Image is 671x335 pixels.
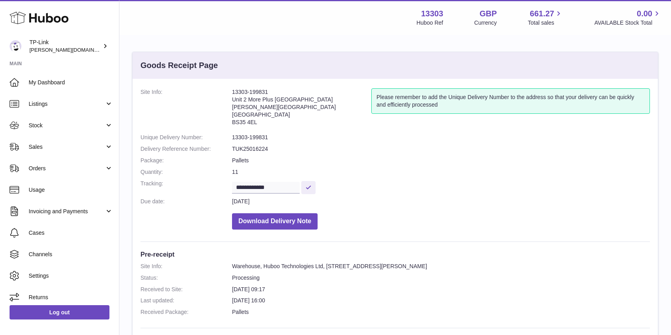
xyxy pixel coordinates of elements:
dd: 13303-199831 [232,134,650,141]
span: Channels [29,251,113,258]
a: 0.00 AVAILABLE Stock Total [594,8,661,27]
dt: Status: [140,274,232,282]
dd: Pallets [232,308,650,316]
h3: Pre-receipt [140,250,650,259]
span: 661.27 [530,8,554,19]
div: TP-Link [29,39,101,54]
dt: Received Package: [140,308,232,316]
dt: Tracking: [140,180,232,194]
dd: [DATE] 09:17 [232,286,650,293]
span: Invoicing and Payments [29,208,105,215]
h3: Goods Receipt Page [140,60,218,71]
dt: Due date: [140,198,232,205]
span: Settings [29,272,113,280]
dd: [DATE] [232,198,650,205]
span: Returns [29,294,113,301]
dt: Unique Delivery Number: [140,134,232,141]
address: 13303-199831 Unit 2 More Plus [GEOGRAPHIC_DATA] [PERSON_NAME][GEOGRAPHIC_DATA] [GEOGRAPHIC_DATA] ... [232,88,371,130]
span: Cases [29,229,113,237]
span: Usage [29,186,113,194]
dd: [DATE] 16:00 [232,297,650,304]
span: Listings [29,100,105,108]
div: Currency [474,19,497,27]
span: [PERSON_NAME][DOMAIN_NAME][EMAIL_ADDRESS][DOMAIN_NAME] [29,47,201,53]
dt: Quantity: [140,168,232,176]
span: Sales [29,143,105,151]
dt: Site Info: [140,263,232,270]
dt: Package: [140,157,232,164]
dd: Pallets [232,157,650,164]
dd: Processing [232,274,650,282]
button: Download Delivery Note [232,213,318,230]
dd: 11 [232,168,650,176]
dd: Warehouse, Huboo Technologies Ltd, [STREET_ADDRESS][PERSON_NAME] [232,263,650,270]
strong: 13303 [421,8,443,19]
span: 0.00 [637,8,652,19]
span: Total sales [528,19,563,27]
dt: Delivery Reference Number: [140,145,232,153]
span: Orders [29,165,105,172]
img: susie.li@tp-link.com [10,40,21,52]
a: Log out [10,305,109,319]
dd: TUK25016224 [232,145,650,153]
dt: Site Info: [140,88,232,130]
span: My Dashboard [29,79,113,86]
dt: Received to Site: [140,286,232,293]
strong: GBP [480,8,497,19]
span: AVAILABLE Stock Total [594,19,661,27]
span: Stock [29,122,105,129]
a: 661.27 Total sales [528,8,563,27]
div: Huboo Ref [417,19,443,27]
dt: Last updated: [140,297,232,304]
div: Please remember to add the Unique Delivery Number to the address so that your delivery can be qui... [371,88,650,114]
